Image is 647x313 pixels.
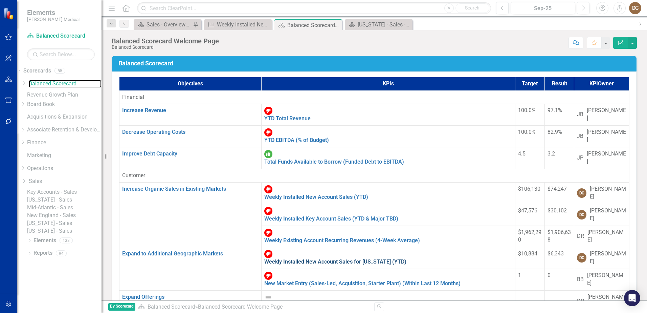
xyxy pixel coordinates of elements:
[27,220,102,227] a: [US_STATE] - Sales
[548,129,562,135] span: 82.9%
[122,294,164,300] a: Expand Offerings
[119,247,262,291] td: Double-Click to Edit Right Click for Context Menu
[119,90,629,104] td: Double-Click to Edit
[3,7,15,19] img: ClearPoint Strategy
[27,196,102,204] a: [US_STATE] - Sales
[518,80,542,88] div: Target
[138,303,369,311] div: »
[264,207,272,215] img: Below Target
[122,186,226,192] a: Increase Organic Sales in Existing Markets
[261,126,515,147] td: Double-Click to Edit Right Click for Context Menu
[54,68,65,74] div: 55
[27,91,102,99] a: Revenue Growth Plan
[264,258,406,265] a: Weekly Installed New Account Sales for [US_STATE] (YTD)
[347,20,411,29] a: [US_STATE] - Sales - Overview Dashboard
[577,154,583,162] div: JP
[27,204,102,212] a: Mid-Atlantic - Sales
[587,229,626,244] div: [PERSON_NAME]
[548,207,567,214] span: $30,102
[29,178,102,185] a: Sales
[122,94,144,100] span: Financial
[574,226,629,247] td: Double-Click to Edit
[122,150,177,157] a: Improve Debt Capacity
[122,129,185,135] a: Decrease Operating Costs
[574,147,629,169] td: Double-Click to Edit
[261,204,515,226] td: Double-Click to Edit Right Click for Context Menu
[577,132,583,140] div: JB
[590,250,626,266] div: [PERSON_NAME]
[587,272,626,287] div: [PERSON_NAME]
[122,80,259,88] div: Objectives
[587,107,626,122] div: [PERSON_NAME]
[261,147,515,169] td: Double-Click to Edit Right Click for Context Menu
[629,2,641,14] button: DC
[112,37,219,45] div: Balanced Scorecard Welcome Page
[27,212,102,220] a: New England - Sales
[518,150,526,157] span: 4.5
[264,250,272,258] img: Below Target
[27,8,80,17] span: Elements
[548,150,555,157] span: 3.2
[119,169,629,183] td: Double-Click to Edit
[358,20,411,29] div: [US_STATE] - Sales - Overview Dashboard
[27,48,95,60] input: Search Below...
[122,107,166,113] a: Increase Revenue
[264,185,272,193] img: Below Target
[513,4,573,13] div: Sep-25
[264,115,311,122] a: YTD Total Revenue
[574,291,629,312] td: Double-Click to Edit
[574,247,629,269] td: Double-Click to Edit
[27,188,102,196] a: Key Accounts - Sales
[574,126,629,147] td: Double-Click to Edit
[261,247,515,269] td: Double-Click to Edit Right Click for Context Menu
[264,237,420,244] a: Weekly Existing Account Recurring Revenues (4-Week Average)
[577,210,586,220] div: DC
[264,107,272,115] img: Below Target
[112,45,219,50] div: Balanced Scorecard
[137,2,491,14] input: Search ClearPoint...
[264,150,272,158] img: On or Above Target
[590,207,626,223] div: [PERSON_NAME]
[264,80,512,88] div: KPIs
[119,126,262,147] td: Double-Click to Edit Right Click for Context Menu
[587,128,626,144] div: [PERSON_NAME]
[518,250,537,257] span: $10,884
[27,152,102,160] a: Marketing
[56,250,67,256] div: 94
[261,269,515,291] td: Double-Click to Edit Right Click for Context Menu
[261,226,515,247] td: Double-Click to Edit Right Click for Context Menu
[23,67,51,75] a: Scorecards
[264,272,272,280] img: Below Target
[518,272,521,278] span: 1
[624,290,640,306] div: Open Intercom Messenger
[206,20,270,29] a: Weekly Installed New Account Sales for [US_STATE] (YTD)
[264,280,461,287] a: New Market Entry (Sales-Led, Acquisition, Starter Plant) (Within Last 12 Months)
[264,194,368,200] a: Weekly Installed New Account Sales (YTD)
[27,126,102,134] a: Associate Retention & Development
[119,104,262,126] td: Double-Click to Edit Right Click for Context Menu
[518,129,536,135] span: 100.0%
[198,304,283,310] div: Balanced Scorecard Welcome Page
[119,291,262,312] td: Double-Click to Edit Right Click for Context Menu
[147,20,191,29] div: Sales - Overview Dashboard
[27,32,95,40] a: Balanced Scorecard
[577,188,586,198] div: DC
[548,80,571,88] div: Result
[119,182,262,247] td: Double-Click to Edit Right Click for Context Menu
[261,104,515,126] td: Double-Click to Edit Right Click for Context Menu
[548,107,562,113] span: 97.1%
[587,150,626,166] div: [PERSON_NAME]
[548,272,551,278] span: 0
[548,250,564,257] span: $6,343
[455,3,489,13] button: Search
[574,182,629,204] td: Double-Click to Edit
[511,2,575,14] button: Sep-25
[264,229,272,237] img: Below Target
[264,215,398,222] a: Weekly Installed Key Account Sales (YTD & Major TBD)
[29,80,102,88] a: Balanced Scorecard
[118,60,632,67] h3: Balanced Scorecard
[577,297,584,305] div: DR
[574,269,629,291] td: Double-Click to Edit
[548,229,571,243] span: $1,906,638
